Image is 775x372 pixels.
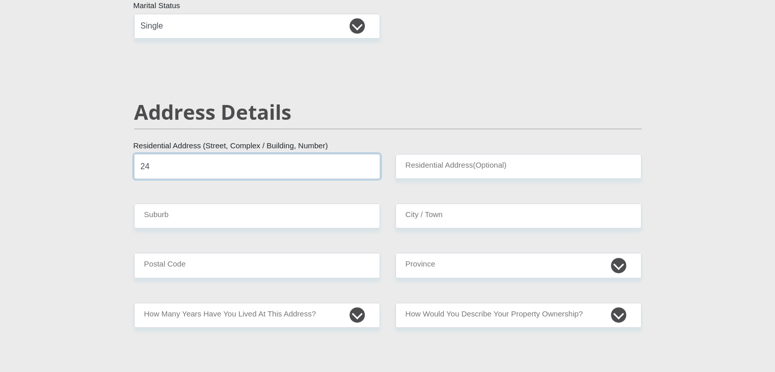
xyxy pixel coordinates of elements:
[395,203,642,228] input: City
[134,303,380,328] select: Please select a value
[134,100,642,124] h2: Address Details
[395,253,642,278] select: Please Select a Province
[134,154,380,179] input: Valid residential address
[395,303,642,328] select: Please select a value
[134,203,380,228] input: Suburb
[395,154,642,179] input: Address line 2 (Optional)
[134,253,380,278] input: Postal Code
